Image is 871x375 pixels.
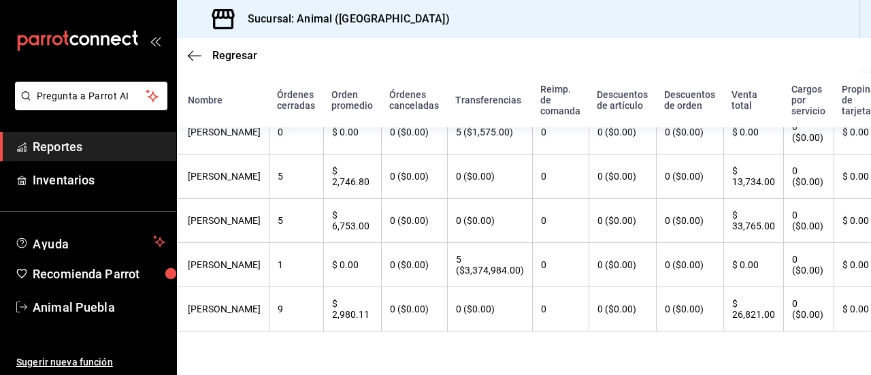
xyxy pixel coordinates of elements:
th: 0 ($0.00) [783,110,834,154]
th: Nombre [166,73,269,127]
th: 9 [269,287,323,331]
th: $ 0.00 [723,243,783,287]
th: 0 [532,110,589,154]
th: 0 ($0.00) [447,287,532,331]
span: Pregunta a Parrot AI [37,89,146,103]
th: 5 ($3,374,984.00) [447,243,532,287]
th: 0 ($0.00) [381,154,447,199]
button: Regresar [188,49,257,62]
th: 0 ($0.00) [447,154,532,199]
th: $ 0.00 [723,110,783,154]
th: 0 [532,287,589,331]
th: 0 ($0.00) [656,154,723,199]
th: 0 [532,199,589,243]
th: $ 33,765.00 [723,199,783,243]
span: Sugerir nueva función [16,355,165,370]
th: [PERSON_NAME] [166,287,269,331]
span: Recomienda Parrot [33,265,165,283]
th: 0 ($0.00) [589,287,656,331]
th: $ 13,734.00 [723,154,783,199]
th: 0 ($0.00) [656,110,723,154]
span: Ayuda [33,233,148,250]
th: 0 [532,154,589,199]
th: 0 ($0.00) [783,287,834,331]
th: 5 [269,199,323,243]
th: Descuentos de artículo [589,73,656,127]
th: 0 ($0.00) [589,243,656,287]
th: [PERSON_NAME] [166,154,269,199]
th: 0 ($0.00) [656,199,723,243]
th: 0 ($0.00) [381,110,447,154]
th: $ 2,980.11 [323,287,381,331]
th: 1 [269,243,323,287]
th: 0 ($0.00) [783,154,834,199]
th: $ 0.00 [323,110,381,154]
th: Venta total [723,73,783,127]
th: [PERSON_NAME] [166,110,269,154]
th: 0 ($0.00) [381,199,447,243]
th: 0 ($0.00) [447,199,532,243]
th: $ 26,821.00 [723,287,783,331]
th: Cargos por servicio [783,73,834,127]
th: 5 ($1,575.00) [447,110,532,154]
th: $ 0.00 [323,243,381,287]
th: 0 ($0.00) [783,199,834,243]
th: $ 2,746.80 [323,154,381,199]
th: Transferencias [447,73,532,127]
th: 0 [269,110,323,154]
th: 0 ($0.00) [589,110,656,154]
button: Pregunta a Parrot AI [15,82,167,110]
th: 0 ($0.00) [589,154,656,199]
th: Órdenes canceladas [381,73,447,127]
th: Orden promedio [323,73,381,127]
a: Pregunta a Parrot AI [10,99,167,113]
h3: Sucursal: Animal ([GEOGRAPHIC_DATA]) [237,11,450,27]
th: 0 ($0.00) [381,287,447,331]
th: $ 6,753.00 [323,199,381,243]
th: Descuentos de orden [656,73,723,127]
th: 0 ($0.00) [381,243,447,287]
th: 0 [532,243,589,287]
th: [PERSON_NAME] [166,199,269,243]
span: Animal Puebla [33,298,165,316]
span: Inventarios [33,171,165,189]
button: open_drawer_menu [150,35,161,46]
th: 0 ($0.00) [656,243,723,287]
th: Reimp. de comanda [532,73,589,127]
th: [PERSON_NAME] [166,243,269,287]
th: Órdenes cerradas [269,73,323,127]
span: Reportes [33,137,165,156]
th: 0 ($0.00) [589,199,656,243]
span: Regresar [212,49,257,62]
th: 0 ($0.00) [783,243,834,287]
th: 5 [269,154,323,199]
th: 0 ($0.00) [656,287,723,331]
